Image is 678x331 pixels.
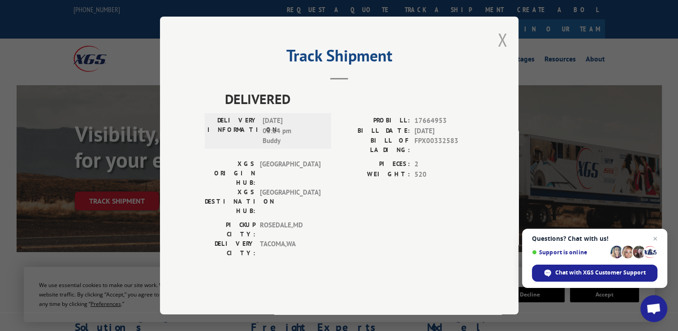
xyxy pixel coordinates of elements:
label: BILL DATE: [339,126,410,136]
span: [DATE] [415,126,474,136]
h2: Track Shipment [205,49,474,66]
label: PROBILL: [339,116,410,126]
span: FPX00332583 [415,136,474,155]
label: XGS DESTINATION HUB: [205,187,255,216]
span: Support is online [532,249,607,256]
span: Close chat [650,233,661,244]
span: 17664953 [415,116,474,126]
span: Questions? Chat with us! [532,235,657,242]
button: Close modal [497,28,507,52]
div: Chat with XGS Customer Support [532,265,657,282]
label: WEIGHT: [339,169,410,179]
span: [GEOGRAPHIC_DATA] [260,159,320,187]
label: PICKUP CITY: [205,220,255,239]
div: Open chat [640,295,667,322]
label: DELIVERY CITY: [205,239,255,258]
label: XGS ORIGIN HUB: [205,159,255,187]
label: DELIVERY INFORMATION: [207,116,258,146]
span: [GEOGRAPHIC_DATA] [260,187,320,216]
span: [DATE] 03:14 pm Buddy [263,116,323,146]
span: TACOMA , WA [260,239,320,258]
span: 2 [415,159,474,170]
span: ROSEDALE , MD [260,220,320,239]
span: DELIVERED [225,89,474,109]
label: PIECES: [339,159,410,170]
span: Chat with XGS Customer Support [555,269,646,277]
label: BILL OF LADING: [339,136,410,155]
span: 520 [415,169,474,179]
